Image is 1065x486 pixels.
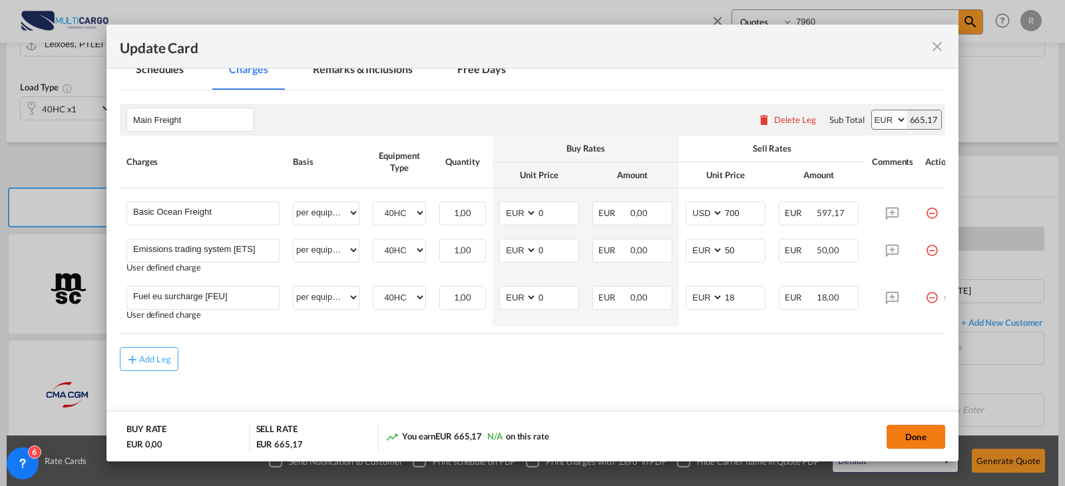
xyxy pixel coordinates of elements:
md-icon: icon-delete [757,113,771,126]
span: 50,00 [817,245,840,255]
md-icon: icon-plus-circle-outline green-400-fg [943,286,957,299]
span: N/A [487,431,503,441]
div: User defined charge [126,263,280,273]
th: Amount [586,162,679,188]
span: 597,17 [817,207,845,218]
div: Add Leg [139,355,171,363]
input: Charge Name [133,287,279,306]
div: BUY RATE [126,423,166,438]
span: EUR [598,207,628,218]
div: Quantity [439,156,486,168]
span: EUR [785,245,815,255]
button: Add Leg [120,347,178,371]
select: per equipment [294,239,359,261]
input: 0 [537,287,578,306]
th: Amount [772,162,865,188]
span: 1,00 [454,207,472,218]
input: Leg Name [133,110,254,130]
md-icon: icon-minus-circle-outline red-400-fg [925,286,939,299]
div: Sub Total [829,114,864,126]
md-icon: icon-minus-circle-outline red-400-fg [925,239,939,252]
md-pagination-wrapper: Use the left and right arrow keys to navigate between tabs [120,53,535,90]
span: 0,00 [630,292,648,303]
div: User defined charge [126,310,280,320]
div: 665,17 [907,110,941,129]
input: 700 [724,202,765,222]
div: Delete Leg [774,114,816,125]
div: EUR 665,17 [256,438,303,450]
div: Equipment Type [373,150,426,174]
md-icon: icon-plus md-link-fg s20 [126,352,139,366]
div: EUR 0,00 [126,438,162,450]
input: 0 [537,202,578,222]
div: SELL RATE [256,423,298,438]
md-tab-item: Free Days [441,53,521,90]
th: Unit Price [493,162,586,188]
md-input-container: Basic Ocean Freight [127,202,279,222]
th: Unit Price [679,162,772,188]
button: Done [887,425,945,449]
div: Sell Rates [686,142,859,154]
span: EUR [785,207,815,218]
th: Comments [865,136,919,187]
input: 18 [724,287,765,306]
select: per equipment [294,202,359,223]
span: 0,00 [630,207,648,218]
md-icon: icon-trending-up [385,430,399,443]
input: Charge Name [133,202,279,222]
select: per equipment [294,287,359,308]
span: 18,00 [817,292,840,303]
input: Charge Name [133,239,279,259]
md-tab-item: Charges [213,53,284,90]
md-icon: icon-minus-circle-outline red-400-fg [925,201,939,215]
span: 1,00 [454,245,472,255]
md-tab-item: Schedules [120,53,200,90]
span: EUR [785,292,815,303]
md-input-container: Emissions trading system [ETS] [127,239,279,259]
button: Delete Leg [757,114,816,125]
span: 0,00 [630,245,648,255]
div: Basis [293,156,359,168]
div: Update Card [120,38,929,55]
span: EUR 665,17 [435,431,482,441]
md-tab-item: Remarks & Inclusions [297,53,428,90]
div: Charges [126,156,280,168]
md-icon: icon-close fg-AAA8AD m-0 pointer [929,39,945,55]
input: 50 [724,239,765,259]
input: 0 [537,239,578,259]
span: EUR [598,292,628,303]
th: Action [919,136,963,187]
div: Buy Rates [499,142,672,154]
span: 1,00 [454,292,472,303]
span: EUR [598,245,628,255]
md-dialog: Update CardPort of ... [106,25,958,462]
md-input-container: Fuel eu surcharge [FEU] [127,287,279,306]
div: You earn on this rate [385,430,549,444]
